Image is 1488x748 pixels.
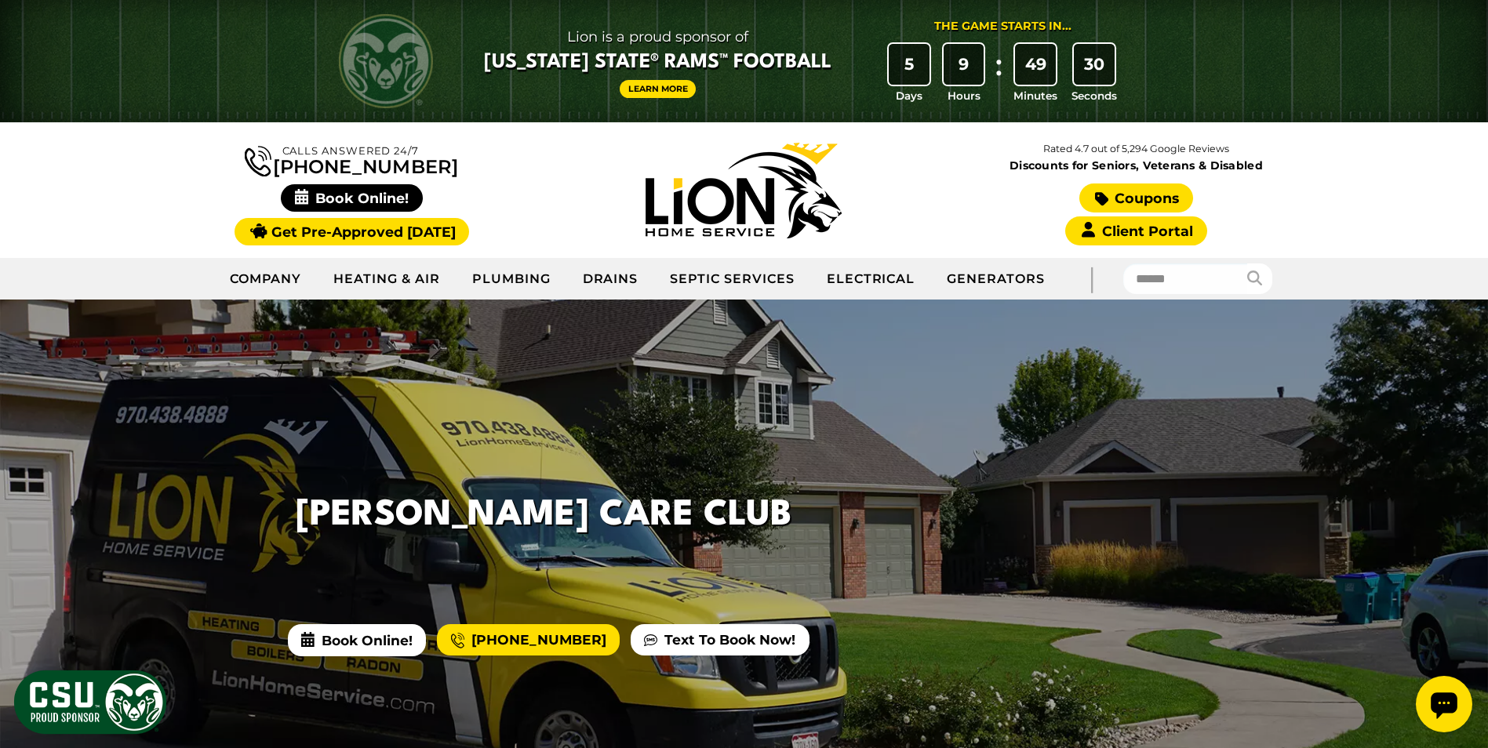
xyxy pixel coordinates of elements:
span: [US_STATE] State® Rams™ Football [484,49,831,76]
h1: [PERSON_NAME] Care Club [296,489,791,542]
span: Lion is a proud sponsor of [484,24,831,49]
a: Client Portal [1065,216,1206,245]
span: Hours [948,88,980,103]
a: Coupons [1079,183,1192,212]
a: [PHONE_NUMBER] [437,624,619,655]
div: | [1061,258,1123,300]
span: Book Online! [281,184,423,212]
a: Drains [567,260,655,299]
a: Generators [931,260,1061,299]
a: Company [214,260,318,299]
a: Text To Book Now! [631,624,809,655]
div: : [991,44,1006,104]
a: Get Pre-Approved [DATE] [235,218,469,245]
a: Heating & Air [318,260,456,299]
img: CSU Sponsor Badge [12,668,169,736]
div: 5 [889,44,930,85]
div: The Game Starts in... [934,18,1071,35]
span: Minutes [1013,88,1057,103]
a: Septic Services [654,260,810,299]
a: Learn More [620,80,697,98]
div: 49 [1015,44,1056,85]
a: Electrical [811,260,932,299]
img: Lion Home Service [646,143,842,238]
div: 9 [944,44,984,85]
div: Open chat widget [6,6,63,63]
a: Plumbing [457,260,567,299]
span: Days [896,88,922,103]
div: 30 [1074,44,1115,85]
span: Seconds [1071,88,1117,103]
span: Discounts for Seniors, Veterans & Disabled [944,160,1330,171]
img: CSU Rams logo [339,14,433,108]
a: [PHONE_NUMBER] [245,143,458,176]
span: Book Online! [288,624,426,655]
p: Rated 4.7 out of 5,294 Google Reviews [940,140,1332,158]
